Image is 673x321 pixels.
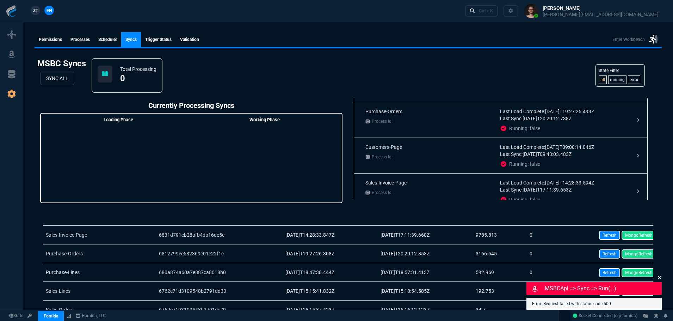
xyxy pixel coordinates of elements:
[94,32,121,47] a: Scheduler
[372,118,393,125] span: Process Id:
[523,151,572,157] time: [DATE]T09:43:03.483Z
[281,301,376,319] td: [DATE]T15:15:37.423Z
[500,160,629,168] p: Running: false
[622,268,656,277] a: MongoRefresh
[372,189,393,196] span: Process Id:
[525,226,562,244] td: 0
[365,179,494,186] p: Sales-Invoice-Page
[525,263,562,282] td: 0
[479,8,493,14] div: Ctrl + K
[33,7,38,14] span: ZT
[622,231,656,240] a: MongoRefresh
[573,313,637,319] a: ylvKuFjyLaQ-D4N3AAAx
[599,231,620,240] a: Refresh
[281,226,376,244] td: [DATE]T14:28:33.847Z
[376,263,471,282] td: [DATE]T18:57:31.413Z
[376,282,471,301] td: [DATE]T15:18:54.585Z
[141,32,176,47] a: Trigger Status
[599,67,642,74] p: State Filter
[120,73,125,84] p: 0
[153,244,281,263] td: 6812799ec682369c01c22f1c
[471,263,525,282] td: 592.969
[281,282,376,301] td: [DATE]T15:15:41.832Z
[545,180,594,186] time: [DATE]T14:28:33.594Z
[372,153,393,160] span: Process Id:
[525,301,562,319] td: 0
[40,263,153,282] td: Purchase-Lines
[599,249,620,259] a: Refresh
[40,282,153,301] td: Sales-Lines
[40,301,153,319] td: Sales-Orders
[525,244,562,263] td: 0
[153,301,281,319] td: 6762e7193109548b2791dc79
[608,75,626,84] a: running
[545,284,660,293] p: MSBCApi => sync => run(...)
[40,226,153,244] td: Sales-Invoice-Page
[500,186,629,193] p: Last Sync:
[525,282,562,301] td: 0
[471,282,525,301] td: 192.753
[35,32,66,47] a: Permissions
[376,244,471,263] td: [DATE]T20:20:12.853Z
[376,301,471,319] td: [DATE]T15:16:12.123Z
[622,249,656,259] a: MongoRefresh
[500,144,629,151] p: Last Load Complete:
[532,301,656,307] p: Error: Request failed with status code 500
[66,32,94,47] a: Processes
[40,244,153,263] td: Purchase-Orders
[471,226,525,244] td: 9785.813
[153,263,281,282] td: 680a874a60a7e887ca8018b0
[500,196,629,203] p: Running: false
[628,75,640,84] a: error
[249,116,280,123] h5: Working Phase
[281,244,376,263] td: [DATE]T19:27:26.308Z
[47,7,52,14] span: FN
[365,108,494,115] p: Purchase-Orders
[599,268,620,277] a: Refresh
[376,226,471,244] td: [DATE]T17:11:39.660Z
[500,115,629,122] p: Last Sync:
[649,34,657,45] nx-icon: Enter Workbench
[545,109,594,114] time: [DATE]T19:27:25.493Z
[25,313,34,319] a: API TOKEN
[74,313,108,319] a: msbcCompanyName
[500,151,629,158] p: Last Sync:
[500,125,629,132] p: Running: false
[120,66,156,73] p: Total Processing
[7,313,25,319] a: Global State
[365,144,494,151] p: Customers-Page
[523,187,572,193] time: [DATE]T17:11:39.653Z
[176,32,203,47] a: Validation
[612,36,645,43] p: Enter Workbench
[281,263,376,282] td: [DATE]T18:47:38.444Z
[500,108,629,115] p: Last Load Complete:
[40,101,342,113] h4: Currently Processing Syncs
[523,116,572,121] time: [DATE]T20:20:12.738Z
[153,226,281,244] td: 6831d791eb28afb4db16dc5e
[121,32,141,47] a: syncs
[104,116,133,123] h5: Loading Phase
[573,313,637,318] span: Socket Connected (erp-fornida)
[599,75,607,84] a: all
[545,144,594,150] time: [DATE]T09:00:14.046Z
[500,179,629,186] p: Last Load Complete:
[153,282,281,301] td: 6762e71d3109548b2791dd33
[471,244,525,263] td: 3166.545
[40,72,74,85] button: SYNC ALL
[471,301,525,319] td: 34.7
[35,55,89,72] h3: MSBC Syncs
